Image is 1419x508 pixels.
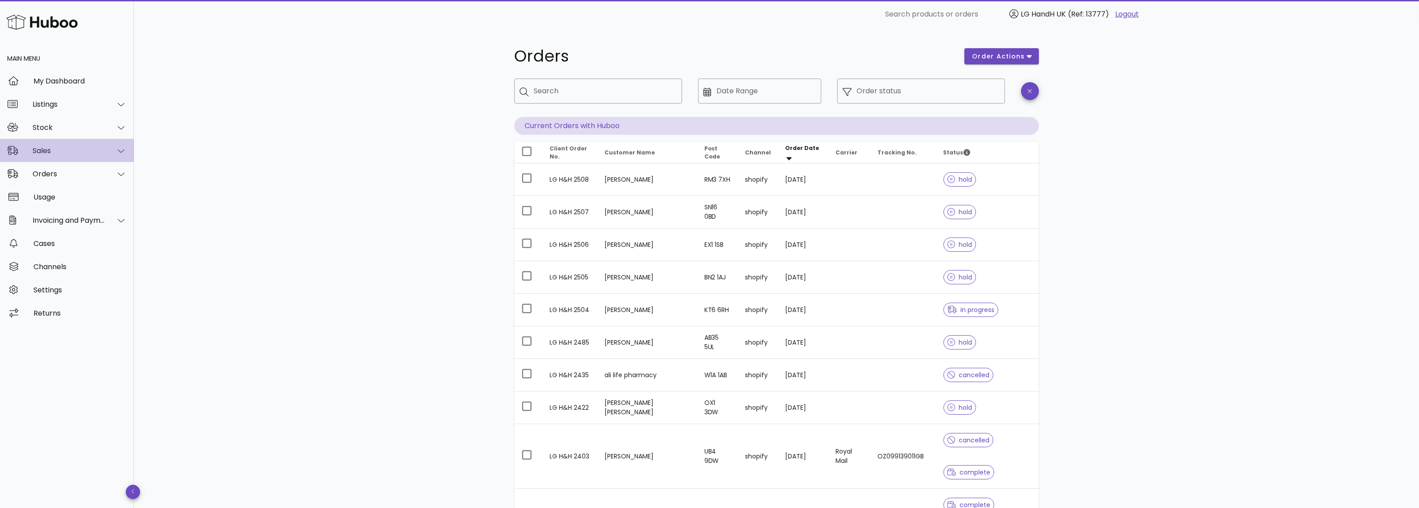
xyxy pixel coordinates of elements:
span: hold [947,404,972,411]
p: Current Orders with Huboo [514,117,1039,135]
td: shopify [738,424,778,489]
td: RM3 7XH [697,163,738,196]
td: LG H&H 2507 [543,196,597,229]
div: Channels [33,262,127,271]
td: LG H&H 2422 [543,391,597,424]
td: LG H&H 2485 [543,326,597,359]
span: in progress [947,307,995,313]
span: (Ref: 13777) [1068,9,1109,19]
span: Order Date [785,144,819,152]
td: shopify [738,229,778,261]
span: order actions [972,52,1025,61]
div: Settings [33,286,127,294]
td: [DATE] [778,424,828,489]
span: hold [947,176,972,183]
span: cancelled [947,372,990,378]
span: cancelled [947,437,990,443]
td: [DATE] [778,163,828,196]
td: [PERSON_NAME] [597,163,697,196]
span: LG HandH UK [1021,9,1066,19]
td: AB35 5UL [697,326,738,359]
td: [PERSON_NAME] [597,196,697,229]
td: EX1 1SB [697,229,738,261]
th: Client Order No. [543,142,597,163]
td: W1A 1AB [697,359,738,391]
th: Channel [738,142,778,163]
div: My Dashboard [33,77,127,85]
th: Tracking No. [871,142,936,163]
td: SN16 0BD [697,196,738,229]
td: LG H&H 2403 [543,424,597,489]
td: [DATE] [778,359,828,391]
td: [DATE] [778,326,828,359]
td: OX1 3DW [697,391,738,424]
span: hold [947,242,972,248]
div: Returns [33,309,127,317]
td: ali life pharmacy [597,359,697,391]
td: LG H&H 2504 [543,294,597,326]
span: Tracking No. [878,149,917,156]
td: [PERSON_NAME] [597,229,697,261]
div: Sales [33,146,105,155]
button: order actions [964,48,1038,64]
td: shopify [738,359,778,391]
td: LG H&H 2506 [543,229,597,261]
div: Invoicing and Payments [33,216,105,225]
td: OZ099139011GB [871,424,936,489]
td: [DATE] [778,391,828,424]
span: complete [947,469,991,475]
td: [DATE] [778,196,828,229]
td: [PERSON_NAME] [597,326,697,359]
td: [PERSON_NAME] [597,261,697,294]
h1: Orders [514,48,954,64]
td: shopify [738,326,778,359]
span: Carrier [836,149,857,156]
span: Customer Name [604,149,655,156]
td: Royal Mail [828,424,871,489]
td: [PERSON_NAME] [597,294,697,326]
td: LG H&H 2505 [543,261,597,294]
td: shopify [738,163,778,196]
td: LG H&H 2435 [543,359,597,391]
span: Channel [745,149,771,156]
div: Usage [33,193,127,201]
th: Carrier [828,142,871,163]
span: Post Code [704,145,720,160]
div: Listings [33,100,105,108]
td: UB4 9DW [697,424,738,489]
th: Customer Name [597,142,697,163]
div: Stock [33,123,105,132]
td: KT6 6RH [697,294,738,326]
td: [PERSON_NAME] [PERSON_NAME] [597,391,697,424]
td: [DATE] [778,261,828,294]
td: [DATE] [778,229,828,261]
img: Huboo Logo [6,12,78,32]
td: shopify [738,196,778,229]
td: shopify [738,391,778,424]
td: [PERSON_NAME] [597,424,697,489]
th: Post Code [697,142,738,163]
span: Status [943,149,970,156]
th: Status [936,142,1039,163]
td: LG H&H 2508 [543,163,597,196]
span: Client Order No. [550,145,587,160]
td: BN2 1AJ [697,261,738,294]
td: [DATE] [778,294,828,326]
a: Logout [1115,9,1139,20]
td: shopify [738,261,778,294]
span: hold [947,274,972,280]
div: Orders [33,170,105,178]
span: hold [947,209,972,215]
span: complete [947,502,991,508]
th: Order Date: Sorted descending. Activate to remove sorting. [778,142,828,163]
span: hold [947,339,972,346]
td: shopify [738,294,778,326]
div: Cases [33,239,127,248]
